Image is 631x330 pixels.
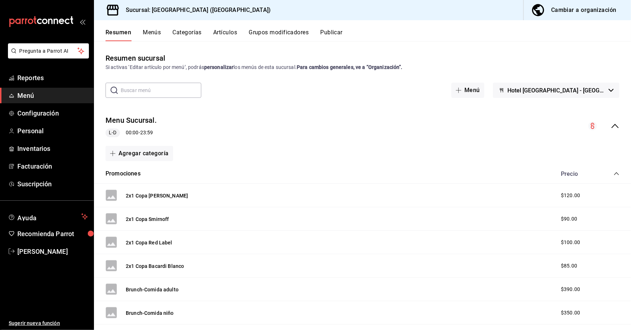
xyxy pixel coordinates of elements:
span: Reportes [17,73,88,83]
button: Brunch-Comida niño [126,309,174,317]
button: open_drawer_menu [80,19,85,25]
button: Menu Sucursal. [106,115,157,126]
strong: Para cambios generales, ve a “Organización”. [297,64,403,70]
button: Grupos modificadores [249,29,309,41]
button: Agregar categoría [106,146,173,161]
input: Buscar menú [121,83,201,97]
span: Pregunta a Parrot AI [20,47,78,55]
strong: personalizar [204,64,234,70]
button: 2x1 Copa Bacardi Blanco [126,262,184,270]
button: Pregunta a Parrot AI [8,43,89,58]
span: $350.00 [561,309,580,317]
span: Configuración [17,108,88,118]
span: [PERSON_NAME] [17,247,88,256]
button: Promociones [106,170,141,178]
button: Publicar [320,29,343,41]
div: Si activas ‘Editar artículo por menú’, podrás los menús de esta sucursal. [106,64,619,71]
button: Categorías [173,29,202,41]
button: Menú [451,83,484,98]
button: Brunch-Comida adulto [126,286,179,293]
span: $390.00 [561,286,580,293]
span: Hotel [GEOGRAPHIC_DATA] - [GEOGRAPHIC_DATA] [507,87,606,94]
span: Inventarios [17,144,88,153]
button: collapse-category-row [614,171,619,177]
button: Resumen [106,29,131,41]
button: Hotel [GEOGRAPHIC_DATA] - [GEOGRAPHIC_DATA] [493,83,619,98]
button: 2x1 Copa Smirnoff [126,216,169,223]
div: Precio [554,170,600,177]
span: $85.00 [561,262,577,270]
div: collapse-menu-row [94,109,631,143]
span: Ayuda [17,212,78,221]
span: $100.00 [561,239,580,246]
div: Cambiar a organización [551,5,617,15]
span: Menú [17,91,88,100]
button: Artículos [213,29,237,41]
a: Pregunta a Parrot AI [5,52,89,60]
span: Suscripción [17,179,88,189]
span: $120.00 [561,192,580,199]
span: Personal [17,126,88,136]
div: 00:00 - 23:59 [106,129,157,137]
span: $90.00 [561,215,577,223]
div: Resumen sucursal [106,53,165,64]
button: 2x1 Copa Red Label [126,239,172,246]
span: L-D [106,129,119,136]
button: 2x1 Copa [PERSON_NAME] [126,192,188,199]
div: navigation tabs [106,29,631,41]
span: Recomienda Parrot [17,229,88,239]
span: Facturación [17,161,88,171]
h3: Sucursal: [GEOGRAPHIC_DATA] ([GEOGRAPHIC_DATA]) [120,6,271,14]
button: Menús [143,29,161,41]
span: Sugerir nueva función [9,320,88,327]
